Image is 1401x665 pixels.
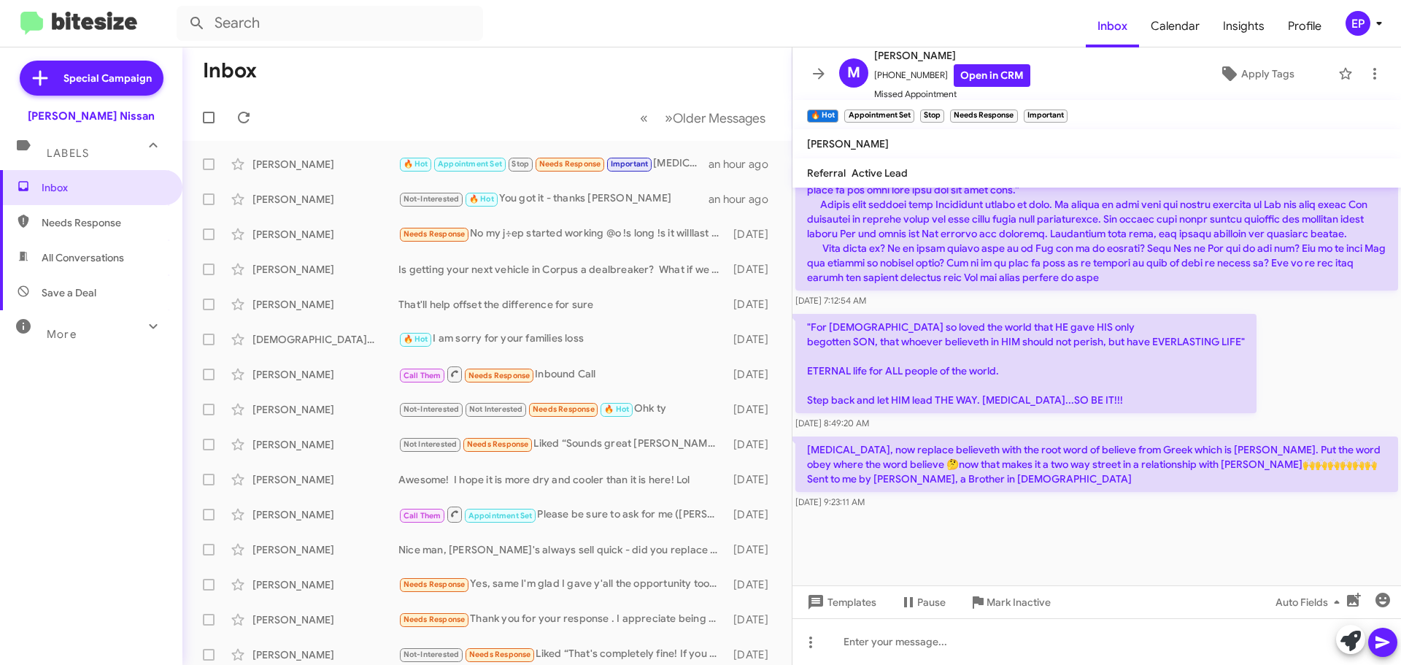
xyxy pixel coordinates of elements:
small: Stop [920,109,944,123]
span: Insights [1211,5,1276,47]
div: [PERSON_NAME] [252,612,398,627]
span: [PERSON_NAME] [874,47,1030,64]
span: 🔥 Hot [604,404,629,414]
span: M [847,61,860,85]
span: Not Interested [469,404,523,414]
span: Inbox [42,180,166,195]
span: Needs Response [404,615,466,624]
div: [DATE] [726,332,780,347]
span: Auto Fields [1275,589,1346,615]
span: Call Them [404,511,441,520]
p: [MEDICAL_DATA], now replace believeth with the root word of believe from Greek which is [PERSON_N... [795,437,1398,492]
a: Inbox [1086,5,1139,47]
div: [PERSON_NAME] [252,507,398,522]
span: Needs Response [468,371,530,380]
span: Not-Interested [404,650,460,659]
span: Not-Interested [404,404,460,414]
small: Appointment Set [844,109,914,123]
div: [DATE] [726,507,780,522]
span: More [47,328,77,341]
button: Templates [792,589,888,615]
small: Needs Response [950,109,1017,123]
small: Important [1024,109,1068,123]
span: Save a Deal [42,285,96,300]
span: Special Campaign [63,71,152,85]
div: [DATE] [726,437,780,452]
div: Inbound Call [398,365,726,383]
small: 🔥 Hot [807,109,838,123]
span: Needs Response [467,439,529,449]
div: [PERSON_NAME] [252,227,398,242]
span: » [665,109,673,127]
div: [DATE] [726,472,780,487]
span: Stop [512,159,529,169]
span: 🔥 Hot [469,194,494,204]
span: Pause [917,589,946,615]
div: Awesome! I hope it is more dry and cooler than it is here! Lol [398,472,726,487]
div: [PERSON_NAME] [252,192,398,207]
div: Liked “Sounds great [PERSON_NAME] - thanks for being our customer!” [398,436,726,453]
div: Is getting your next vehicle in Corpus a dealbreaker? What if we could deliver to your home, e-si... [398,262,726,277]
span: Needs Response [533,404,595,414]
div: Ohk ty [398,401,726,418]
span: Templates [804,589,876,615]
button: Mark Inactive [957,589,1062,615]
div: [DATE] [726,227,780,242]
span: 🔥 Hot [404,159,428,169]
div: [PERSON_NAME] [252,542,398,557]
p: "For [DEMOGRAPHIC_DATA] so loved the world that HE gave HIS only begotten SON, that whoever belie... [795,314,1257,413]
div: [PERSON_NAME] [252,367,398,382]
div: [DATE] [726,262,780,277]
div: [DATE] [726,542,780,557]
input: Search [177,6,483,41]
h1: Inbox [203,59,257,82]
span: Needs Response [469,650,531,659]
span: Active Lead [852,166,908,180]
span: « [640,109,648,127]
div: [DATE] [726,647,780,662]
div: Thank you for your response . I appreciate being heard . [398,611,726,628]
span: Missed Appointment [874,87,1030,101]
div: an hour ago [709,157,780,172]
a: Calendar [1139,5,1211,47]
div: [PERSON_NAME] [252,402,398,417]
button: Apply Tags [1181,61,1331,87]
div: Please be sure to ask for me ([PERSON_NAME]) when you arrive after your appointment on Staples. I... [398,505,726,523]
span: Appointment Set [438,159,502,169]
div: [PERSON_NAME] [252,647,398,662]
span: Not Interested [404,439,458,449]
div: [DATE] [726,612,780,627]
span: Needs Response [404,580,466,589]
span: [DATE] 8:49:20 AM [795,418,869,428]
button: Auto Fields [1264,589,1357,615]
span: Not-Interested [404,194,460,204]
div: EP [1346,11,1370,36]
span: [DATE] 9:23:11 AM [795,496,865,507]
span: All Conversations [42,250,124,265]
div: [PERSON_NAME] [252,472,398,487]
span: Labels [47,147,89,160]
span: Older Messages [673,110,765,126]
div: [DATE] [726,577,780,592]
span: [PERSON_NAME] [807,137,889,150]
div: [PERSON_NAME] [252,157,398,172]
span: Mark Inactive [987,589,1051,615]
button: Next [656,103,774,133]
div: That'll help offset the difference for sure [398,297,726,312]
span: Apply Tags [1241,61,1294,87]
div: [PERSON_NAME] [252,297,398,312]
span: Appointment Set [468,511,533,520]
a: Profile [1276,5,1333,47]
button: Pause [888,589,957,615]
div: [MEDICAL_DATA], now replace believeth with the root word of believe from Greek which is [PERSON_N... [398,155,709,172]
span: Important [611,159,649,169]
span: Needs Response [404,229,466,239]
div: [DEMOGRAPHIC_DATA][PERSON_NAME] [252,332,398,347]
div: [PERSON_NAME] [252,262,398,277]
a: Special Campaign [20,61,163,96]
div: No my j÷ep started working @o !s long !s it willlast i will stick with it. I however when i do ne... [398,226,726,242]
div: You got it - thanks [PERSON_NAME] [398,191,709,207]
